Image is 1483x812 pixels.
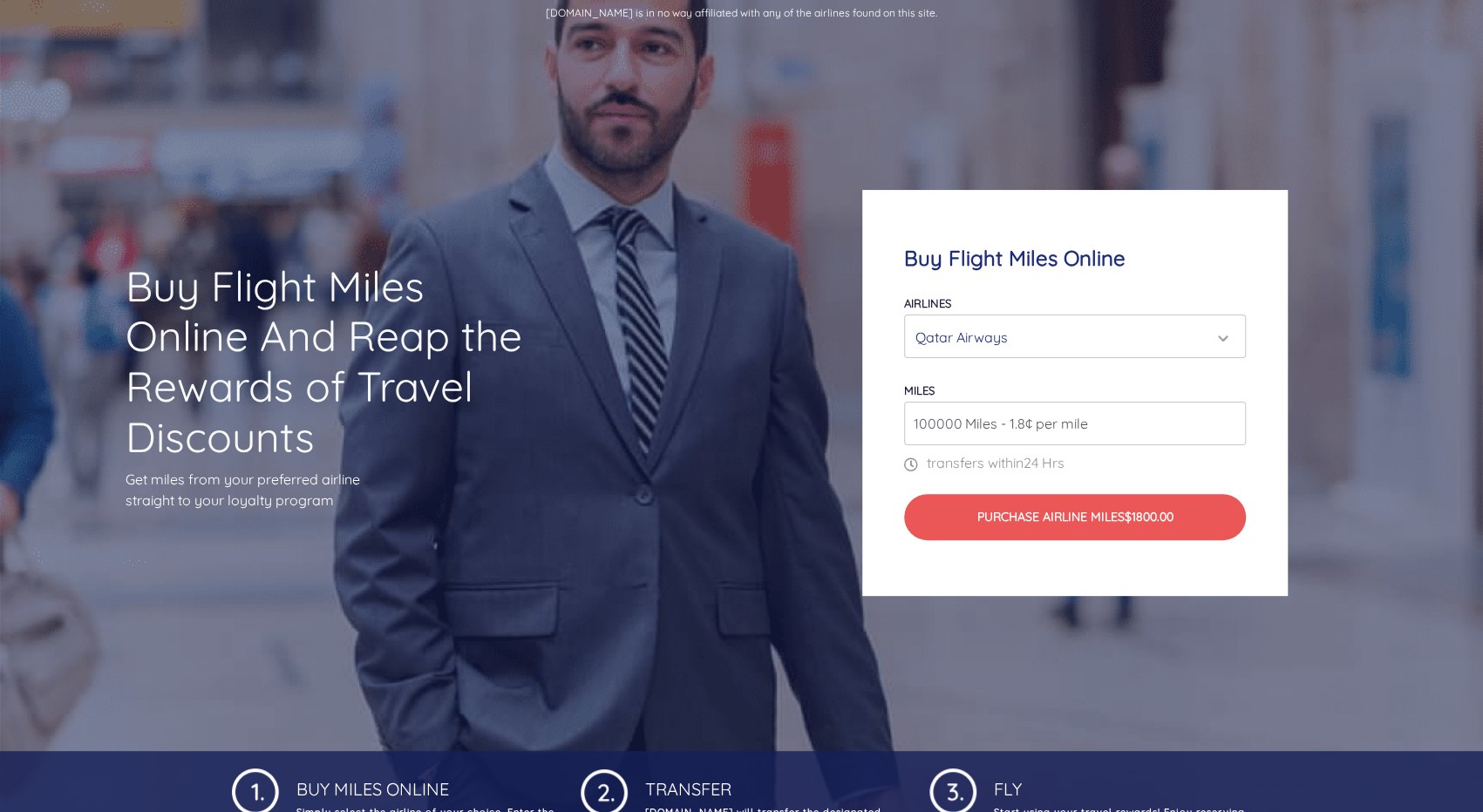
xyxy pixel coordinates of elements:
button: Qatar Airways [904,315,1246,358]
label: miles [904,383,935,397]
h1: Buy Flight Miles Online And Reap the Rewards of Travel Discounts [126,261,542,462]
div: Qatar Airways [915,321,1224,354]
h4: Buy Miles Online [293,765,554,800]
span: 24 Hrs [1024,454,1065,471]
h4: Buy Flight Miles Online [904,246,1246,271]
span: $1800.00 [1125,509,1173,524]
h4: Fly [990,765,1252,800]
label: Airlines [904,296,951,310]
p: transfers within [904,452,1246,473]
span: Miles - 1.8¢ per mile [956,413,1088,434]
h4: Transfer [642,765,903,800]
button: Purchase Airline Miles$1800.00 [904,494,1246,539]
p: Get miles from your preferred airline straight to your loyalty program [126,469,542,511]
